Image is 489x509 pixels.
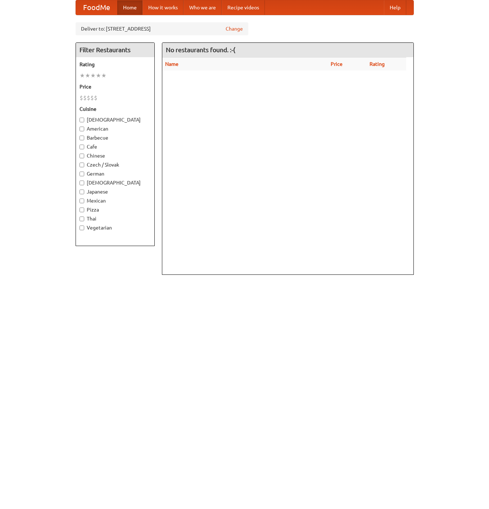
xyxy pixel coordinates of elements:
[80,125,151,132] label: American
[142,0,184,15] a: How it works
[80,181,84,185] input: [DEMOGRAPHIC_DATA]
[80,83,151,90] h5: Price
[370,61,385,67] a: Rating
[94,94,98,102] li: $
[80,116,151,123] label: [DEMOGRAPHIC_DATA]
[80,136,84,140] input: Barbecue
[80,226,84,230] input: Vegetarian
[80,72,85,79] li: ★
[80,190,84,194] input: Japanese
[165,61,178,67] a: Name
[83,94,87,102] li: $
[331,61,343,67] a: Price
[80,163,84,167] input: Czech / Slovak
[80,188,151,195] label: Japanese
[80,145,84,149] input: Cafe
[80,134,151,141] label: Barbecue
[85,72,90,79] li: ★
[96,72,101,79] li: ★
[87,94,90,102] li: $
[80,224,151,231] label: Vegetarian
[80,170,151,177] label: German
[90,94,94,102] li: $
[80,127,84,131] input: American
[80,217,84,221] input: Thai
[384,0,406,15] a: Help
[76,22,248,35] div: Deliver to: [STREET_ADDRESS]
[166,46,235,53] ng-pluralize: No restaurants found. :-(
[80,161,151,168] label: Czech / Slovak
[222,0,265,15] a: Recipe videos
[76,0,117,15] a: FoodMe
[80,197,151,204] label: Mexican
[76,43,154,57] h4: Filter Restaurants
[80,94,83,102] li: $
[80,199,84,203] input: Mexican
[80,143,151,150] label: Cafe
[80,61,151,68] h5: Rating
[101,72,107,79] li: ★
[226,25,243,32] a: Change
[80,172,84,176] input: German
[80,179,151,186] label: [DEMOGRAPHIC_DATA]
[184,0,222,15] a: Who we are
[117,0,142,15] a: Home
[80,105,151,113] h5: Cuisine
[80,215,151,222] label: Thai
[90,72,96,79] li: ★
[80,206,151,213] label: Pizza
[80,154,84,158] input: Chinese
[80,118,84,122] input: [DEMOGRAPHIC_DATA]
[80,208,84,212] input: Pizza
[80,152,151,159] label: Chinese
